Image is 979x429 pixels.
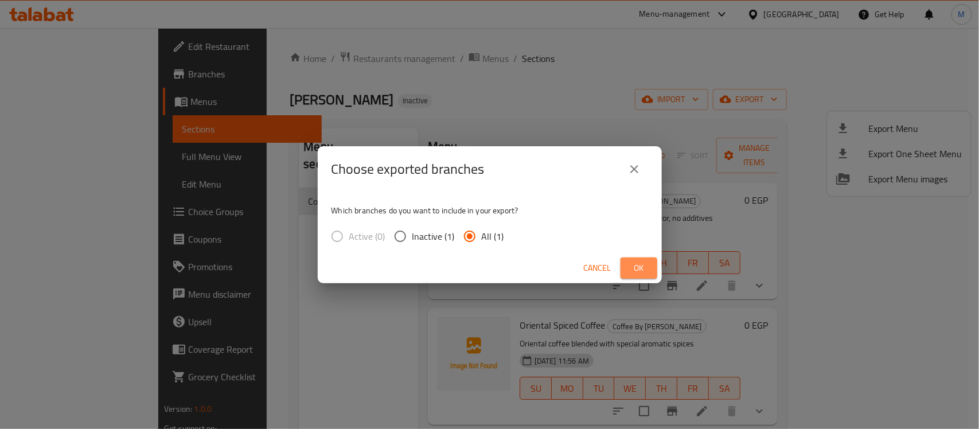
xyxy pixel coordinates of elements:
[630,261,648,275] span: Ok
[621,155,648,183] button: close
[621,258,657,279] button: Ok
[331,160,485,178] h2: Choose exported branches
[579,258,616,279] button: Cancel
[349,229,385,243] span: Active (0)
[584,261,611,275] span: Cancel
[482,229,504,243] span: All (1)
[331,205,648,216] p: Which branches do you want to include in your export?
[412,229,455,243] span: Inactive (1)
